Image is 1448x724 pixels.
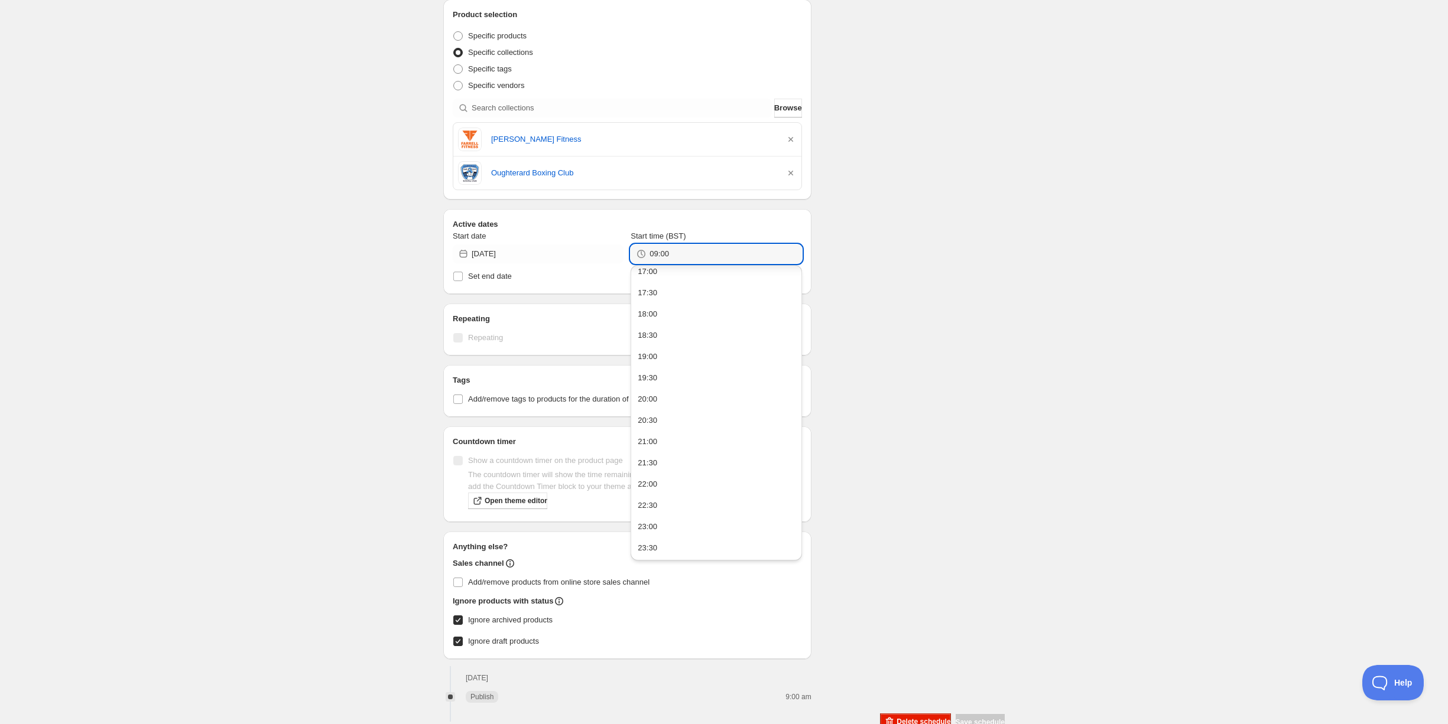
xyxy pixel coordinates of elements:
[634,454,798,472] button: 21:30
[631,231,686,240] span: Start time (BST)
[634,539,798,557] button: 23:30
[634,390,798,409] button: 20:00
[468,615,553,624] span: Ignore archived products
[774,102,802,114] span: Browse
[453,9,802,21] h2: Product selection
[638,308,657,320] div: 18:00
[468,31,527,40] span: Specific products
[468,48,533,57] span: Specific collections
[758,692,811,702] p: 9:00 am
[453,231,486,240] span: Start date
[466,673,754,683] h2: [DATE]
[634,347,798,366] button: 19:00
[634,517,798,536] button: 23:00
[634,262,798,281] button: 17:00
[638,436,657,448] div: 21:00
[468,333,503,342] span: Repeating
[638,457,657,469] div: 21:30
[491,167,775,179] a: Oughterard Boxing Club
[472,99,772,118] input: Search collections
[453,218,802,230] h2: Active dates
[485,496,547,506] span: Open theme editor
[638,478,657,490] div: 22:00
[1362,665,1424,700] iframe: Toggle Customer Support
[468,637,539,645] span: Ignore draft products
[634,432,798,451] button: 21:00
[634,475,798,494] button: 22:00
[468,272,512,281] span: Set end date
[638,500,657,511] div: 22:30
[638,521,657,533] div: 23:00
[468,81,524,90] span: Specific vendors
[634,326,798,345] button: 18:30
[468,493,547,509] a: Open theme editor
[453,313,802,325] h2: Repeating
[453,541,802,553] h2: Anything else?
[468,469,802,493] p: The countdown timer will show the time remaining until the end of the schedule. Remember to add t...
[638,372,657,384] div: 19:30
[634,496,798,515] button: 22:30
[638,351,657,363] div: 19:00
[638,266,657,278] div: 17:00
[634,368,798,387] button: 19:30
[774,99,802,118] button: Browse
[468,456,623,465] span: Show a countdown timer on the product page
[470,692,494,702] span: Publish
[638,542,657,554] div: 23:30
[453,595,553,607] h2: Ignore products with status
[453,557,504,569] h2: Sales channel
[468,394,674,403] span: Add/remove tags to products for the duration of the schedule
[468,578,650,586] span: Add/remove products from online store sales channel
[634,411,798,430] button: 20:30
[634,305,798,324] button: 18:00
[491,133,775,145] a: [PERSON_NAME] Fitness
[638,393,657,405] div: 20:00
[453,374,802,386] h2: Tags
[638,330,657,341] div: 18:30
[638,287,657,299] div: 17:30
[453,436,802,448] h2: Countdown timer
[634,283,798,302] button: 17:30
[468,64,512,73] span: Specific tags
[638,415,657,426] div: 20:30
